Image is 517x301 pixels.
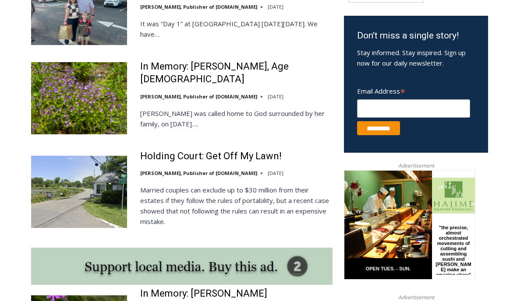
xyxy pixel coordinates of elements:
time: [DATE] [268,3,283,10]
a: Open Tues. - Sun. [PHONE_NUMBER] [0,88,88,109]
img: support local media, buy this ad [31,248,333,285]
img: In Memory: Adele Arrigale, Age 90 [31,62,127,134]
p: [PERSON_NAME] was called home to God surrounded by her family, on [DATE]…. [140,108,333,129]
p: Married couples can exclude up to $30 million from their estates if they follow the rules of port... [140,185,333,227]
a: [PERSON_NAME], Publisher of [DOMAIN_NAME] [140,170,257,176]
span: Open Tues. - Sun. [PHONE_NUMBER] [3,90,86,123]
h3: Don’t miss a single story! [357,29,475,43]
div: "[PERSON_NAME] and I covered the [DATE] Parade, which was a really eye opening experience as I ha... [221,0,414,85]
span: Advertisement [390,161,443,170]
time: [DATE] [268,93,283,100]
p: It was “Day 1” at [GEOGRAPHIC_DATA] [DATE][DATE]. We have… [140,18,333,39]
div: "the precise, almost orchestrated movements of cutting and assembling sushi and [PERSON_NAME] mak... [90,55,129,105]
a: [PERSON_NAME], Publisher of [DOMAIN_NAME] [140,93,257,100]
a: [PERSON_NAME], Publisher of [DOMAIN_NAME] [140,3,257,10]
p: Stay informed. Stay inspired. Sign up now for our daily newsletter. [357,47,475,68]
a: Holding Court: Get Off My Lawn! [140,150,282,163]
img: Holding Court: Get Off My Lawn! [31,156,127,227]
time: [DATE] [268,170,283,176]
label: Email Address [357,82,470,98]
span: Intern @ [DOMAIN_NAME] [229,87,406,107]
a: Intern @ [DOMAIN_NAME] [211,85,425,109]
a: In Memory: [PERSON_NAME], Age [DEMOGRAPHIC_DATA] [140,60,333,85]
